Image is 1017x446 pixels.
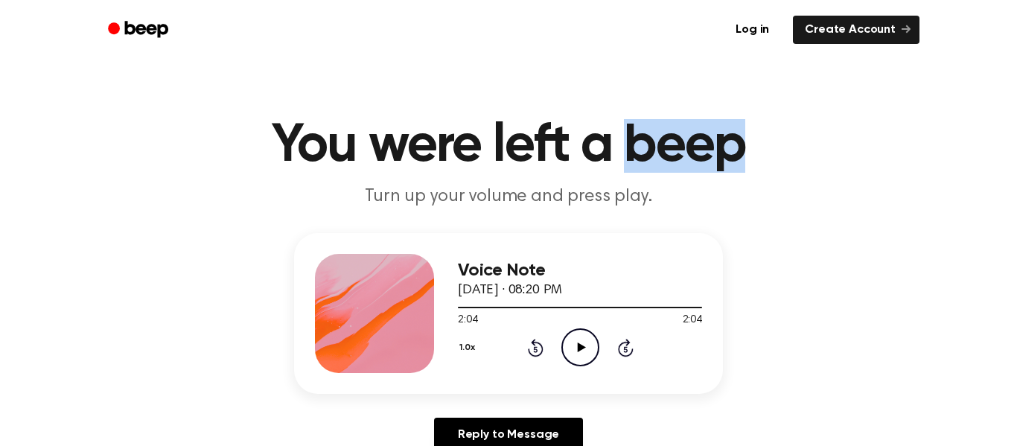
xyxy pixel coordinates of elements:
[223,185,794,209] p: Turn up your volume and press play.
[793,16,919,44] a: Create Account
[683,313,702,328] span: 2:04
[98,16,182,45] a: Beep
[458,261,702,281] h3: Voice Note
[458,284,562,297] span: [DATE] · 08:20 PM
[127,119,890,173] h1: You were left a beep
[721,13,784,47] a: Log in
[458,313,477,328] span: 2:04
[458,335,480,360] button: 1.0x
